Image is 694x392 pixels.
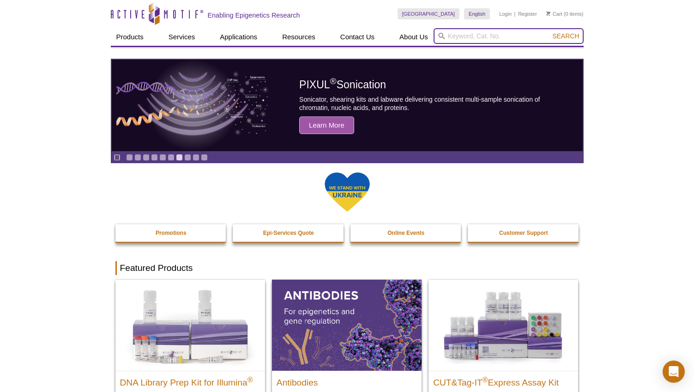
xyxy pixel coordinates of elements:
[143,154,150,161] a: Go to slide 3
[277,28,321,46] a: Resources
[184,154,191,161] a: Go to slide 8
[299,116,354,134] span: Learn More
[168,154,175,161] a: Go to slide 6
[176,154,183,161] a: Go to slide 7
[394,28,434,46] a: About Us
[483,375,488,383] sup: ®
[159,154,166,161] a: Go to slide 5
[116,59,269,152] img: PIXUL sonication
[114,154,121,161] a: Toggle autoplay
[115,261,579,275] h2: Featured Products
[387,230,424,236] strong: Online Events
[214,28,263,46] a: Applications
[324,171,370,213] img: We Stand With Ukraine
[546,11,562,17] a: Cart
[499,11,512,17] a: Login
[115,224,227,242] a: Promotions
[434,28,584,44] input: Keyword, Cat. No.
[518,11,537,17] a: Register
[156,230,187,236] strong: Promotions
[350,224,462,242] a: Online Events
[514,8,516,19] li: |
[433,374,573,387] h2: CUT&Tag-IT Express Assay Kit
[299,95,561,112] p: Sonicator, shearing kits and labware delivering consistent multi-sample sonication of chromatin, ...
[546,8,584,19] li: (0 items)
[115,280,265,370] img: DNA Library Prep Kit for Illumina
[126,154,133,161] a: Go to slide 1
[398,8,460,19] a: [GEOGRAPHIC_DATA]
[546,11,550,16] img: Your Cart
[233,224,344,242] a: Epi-Services Quote
[208,11,300,19] h2: Enabling Epigenetics Research
[263,230,314,236] strong: Epi-Services Quote
[112,60,583,151] a: PIXUL sonication PIXUL®Sonication Sonicator, shearing kits and labware delivering consistent mult...
[335,28,380,46] a: Contact Us
[134,154,141,161] a: Go to slide 2
[247,375,253,383] sup: ®
[193,154,199,161] a: Go to slide 9
[663,361,685,383] div: Open Intercom Messenger
[428,280,578,370] img: CUT&Tag-IT® Express Assay Kit
[552,32,579,40] span: Search
[111,28,149,46] a: Products
[112,60,583,151] article: PIXUL Sonication
[201,154,208,161] a: Go to slide 10
[299,79,386,91] span: PIXUL Sonication
[277,374,417,387] h2: Antibodies
[163,28,201,46] a: Services
[330,77,337,86] sup: ®
[120,374,260,387] h2: DNA Library Prep Kit for Illumina
[272,280,422,370] img: All Antibodies
[464,8,490,19] a: English
[549,32,582,40] button: Search
[151,154,158,161] a: Go to slide 4
[499,230,548,236] strong: Customer Support
[468,224,579,242] a: Customer Support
